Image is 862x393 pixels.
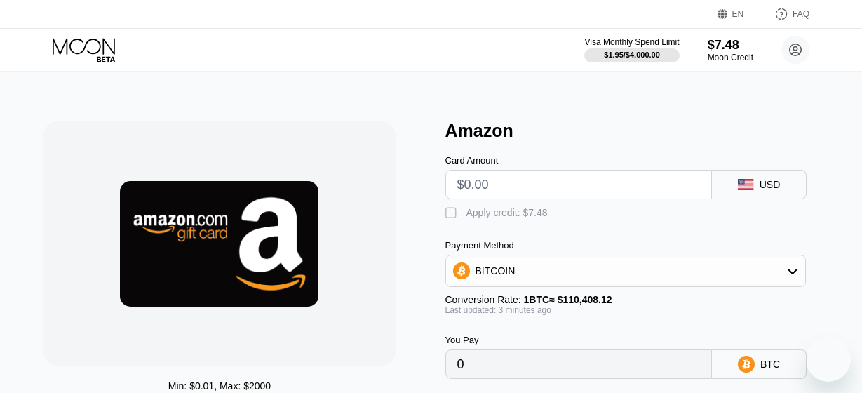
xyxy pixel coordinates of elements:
div: Conversion Rate: [445,294,807,305]
div: $1.95 / $4,000.00 [604,51,660,59]
div: USD [760,179,781,190]
div: Visa Monthly Spend Limit$1.95/$4,000.00 [584,37,679,62]
div: Apply credit: $7.48 [466,207,548,218]
input: $0.00 [457,171,701,199]
div: BITCOIN [446,257,806,285]
div: Last updated: 3 minutes ago [445,305,807,315]
div: $7.48Moon Credit [708,38,753,62]
div: You Pay [445,335,713,345]
div: Moon Credit [708,53,753,62]
div: $7.48 [708,38,753,53]
div: Visa Monthly Spend Limit [584,37,679,47]
div: Card Amount [445,155,713,166]
div: FAQ [793,9,809,19]
iframe: Number of unread messages [826,334,854,348]
div: Payment Method [445,240,807,251]
div: BITCOIN [476,265,516,277]
span: 1 BTC ≈ $110,408.12 [524,294,612,305]
div: Amazon [445,121,833,141]
div: Min: $ 0.01 , Max: $ 2000 [168,380,271,392]
div: EN [718,7,760,21]
div: BTC [760,359,780,370]
iframe: Button to launch messaging window, 1 unread message [806,337,851,382]
div: EN [732,9,744,19]
div:  [445,206,459,220]
div: FAQ [760,7,809,21]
